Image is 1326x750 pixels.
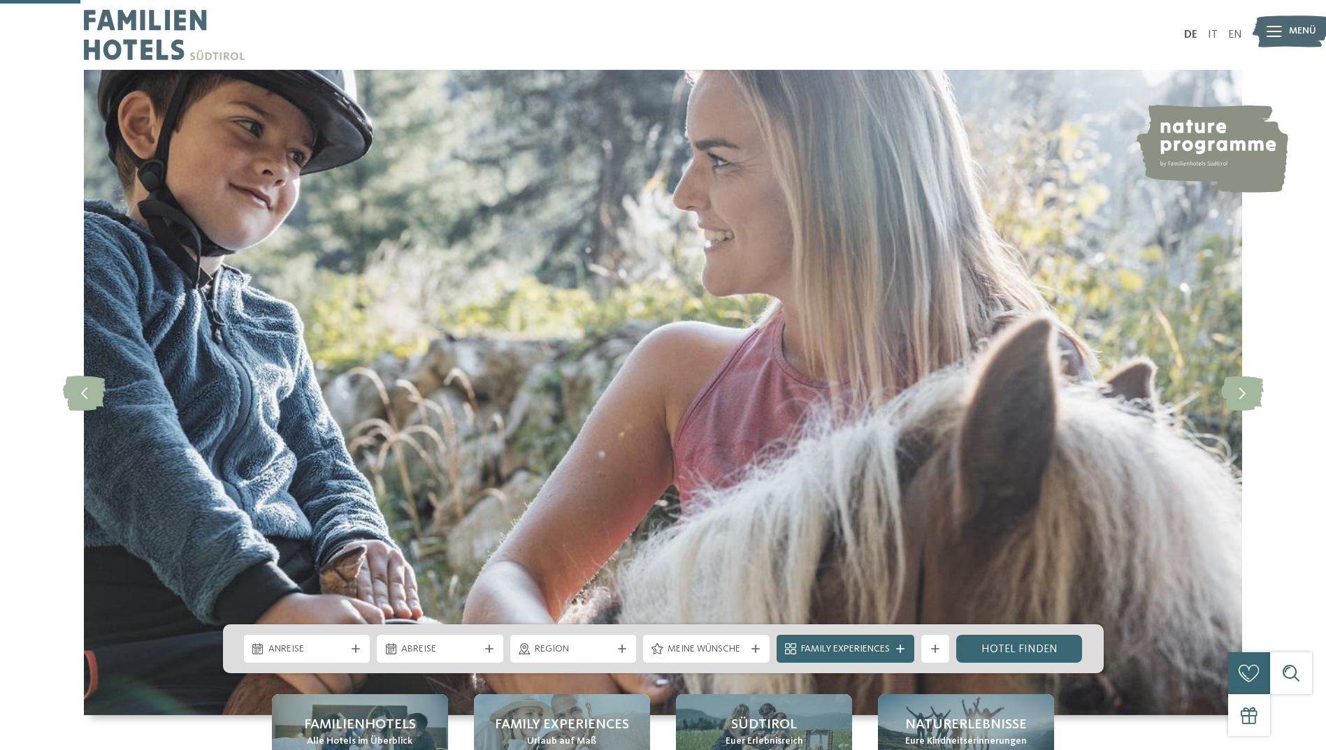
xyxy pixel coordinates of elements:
[956,635,1083,663] a: Hotel finden
[535,642,612,656] span: Region
[1289,24,1316,38] span: Menü
[527,735,596,749] span: Urlaub auf Maß
[84,70,1242,715] img: Familienhotels Südtirol: The happy family places
[495,715,629,735] span: Family Experiences
[268,642,346,656] span: Anreise
[401,642,479,656] span: Abreise
[1208,29,1218,41] a: IT
[731,715,797,735] span: Südtirol
[905,735,1027,749] span: Eure Kindheitserinnerungen
[304,715,416,735] span: Familienhotels
[1228,29,1242,41] a: EN
[801,642,890,656] span: Family Experiences
[668,642,745,656] span: Meine Wünsche
[1134,105,1288,193] img: nature programme by Familienhotels Südtirol
[307,735,412,749] span: Alle Hotels im Überblick
[1184,29,1197,41] a: DE
[726,735,803,749] span: Euer Erlebnisreich
[905,715,1027,735] span: Naturerlebnisse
